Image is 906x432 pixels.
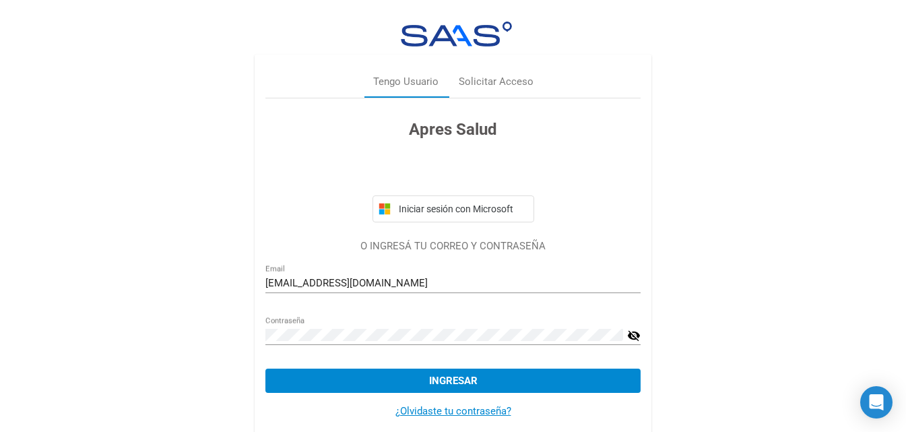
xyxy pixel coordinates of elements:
[265,117,641,142] h3: Apres Salud
[265,369,641,393] button: Ingresar
[366,156,541,186] iframe: Sign in with Google Button
[265,239,641,254] p: O INGRESÁ TU CORREO Y CONTRASEÑA
[627,328,641,344] mat-icon: visibility_off
[860,386,893,419] div: Open Intercom Messenger
[373,195,534,222] button: Iniciar sesión con Microsoft
[395,405,511,417] a: ¿Olvidaste tu contraseña?
[373,74,439,90] div: Tengo Usuario
[396,204,528,214] span: Iniciar sesión con Microsoft
[459,74,533,90] div: Solicitar Acceso
[429,375,478,387] span: Ingresar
